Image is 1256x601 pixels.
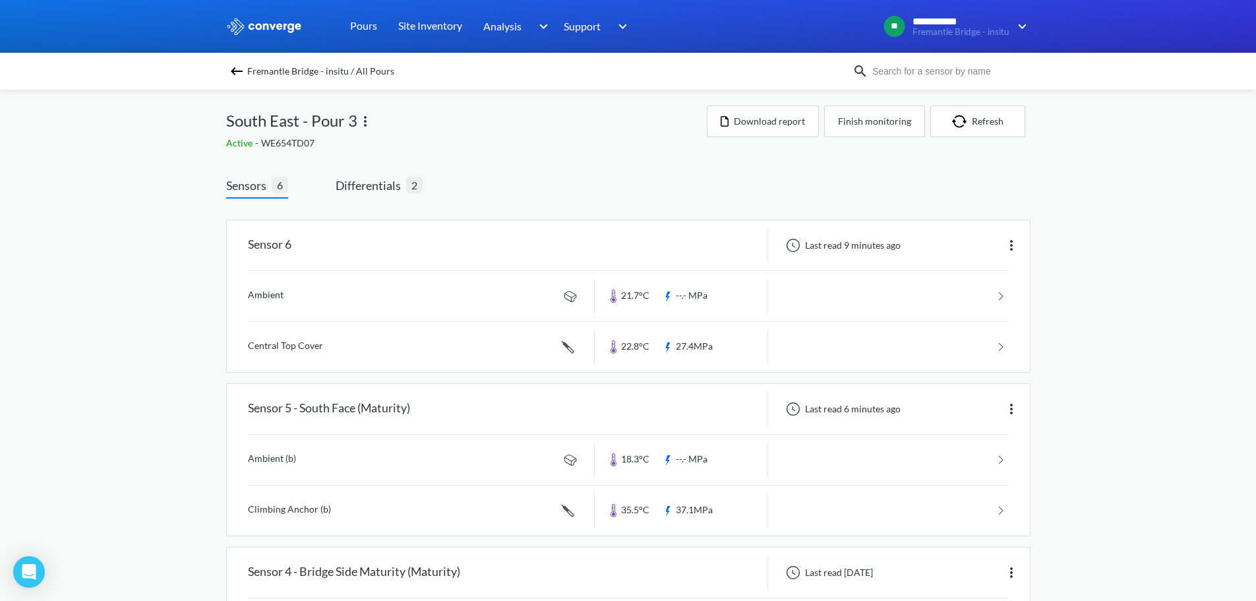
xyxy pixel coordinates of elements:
[824,106,925,137] button: Finish monitoring
[930,106,1025,137] button: Refresh
[779,401,905,417] div: Last read 6 minutes ago
[226,137,255,148] span: Active
[1003,401,1019,417] img: more.svg
[226,18,303,35] img: logo_ewhite.svg
[779,565,877,581] div: Last read [DATE]
[13,556,45,588] div: Open Intercom Messenger
[248,392,410,426] div: Sensor 5 - South Face (Maturity)
[226,176,272,195] span: Sensors
[610,18,631,34] img: downArrow.svg
[564,18,601,34] span: Support
[357,113,373,129] img: more.svg
[1003,237,1019,253] img: more.svg
[226,108,357,133] span: South East - Pour 3
[1009,18,1031,34] img: downArrow.svg
[248,228,291,263] div: Sensor 6
[247,62,394,80] span: Fremantle Bridge - insitu / All Pours
[952,115,972,128] img: icon-refresh.svg
[272,177,288,193] span: 6
[779,237,905,253] div: Last read 9 minutes ago
[721,116,729,127] img: icon-file.svg
[912,27,1009,37] span: Fremantle Bridge - insitu
[336,176,406,195] span: Differentials
[226,136,707,150] div: WE654TD07
[530,18,551,34] img: downArrow.svg
[406,177,423,193] span: 2
[852,63,868,79] img: icon-search.svg
[868,64,1028,79] input: Search for a sensor by name
[1003,565,1019,581] img: more.svg
[707,106,819,137] button: Download report
[255,137,261,148] span: -
[229,63,245,79] img: backspace.svg
[483,18,522,34] span: Analysis
[248,555,460,590] div: Sensor 4 - Bridge Side Maturity (Maturity)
